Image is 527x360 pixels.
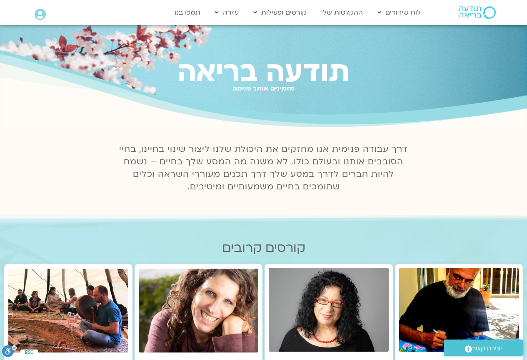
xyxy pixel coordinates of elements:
[472,343,502,354] span: יצירת קשר
[373,5,425,20] a: לוח שידורים
[317,5,367,20] a: ההקלטות שלי
[115,143,413,193] p: דרך עבודה פנימית אנו מחזקים את היכולת שלנו ליצור שינוי בחיינו, בחיי הסובבים אותנו ובעולם כולו. לא...
[444,340,523,356] a: יצירת קשר
[249,5,311,20] a: קורסים ופעילות
[211,5,243,20] a: עזרה
[170,5,205,20] a: תמכו בנו
[4,241,523,255] h2: קורסים קרובים
[459,6,496,19] img: תודעה בריאה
